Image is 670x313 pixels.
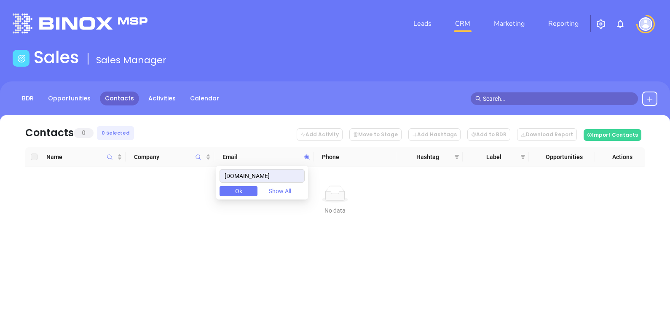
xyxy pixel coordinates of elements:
img: user [639,17,652,31]
a: Leads [410,15,435,32]
span: Email [222,152,300,162]
button: Ok [220,186,257,196]
div: No data [32,206,638,215]
a: Opportunities [43,92,96,105]
a: Activities [143,92,181,105]
th: Phone [314,147,397,167]
span: search [475,96,481,102]
span: 0 [74,128,94,138]
th: Opportunities [529,147,595,167]
a: Calendar [185,92,224,105]
a: Contacts [100,92,139,105]
input: Search… [483,94,634,103]
span: Label [471,152,517,162]
div: 0 Selected [97,126,134,140]
h1: Sales [34,47,79,67]
th: Company [126,147,214,167]
span: Name [46,152,116,162]
span: Sales Manager [96,54,166,67]
img: iconNotification [615,19,625,29]
span: Ok [235,186,242,196]
th: Name [43,147,126,167]
img: iconSetting [596,19,606,29]
span: Company [134,152,204,162]
span: filter [519,151,527,163]
span: Hashtag [405,152,450,162]
a: CRM [452,15,474,32]
img: logo [13,13,147,33]
span: filter [453,151,461,163]
a: Marketing [490,15,528,32]
button: Show All [261,186,299,196]
input: Search [220,169,305,183]
span: filter [520,154,525,159]
span: Show All [269,186,291,196]
button: Import Contacts [584,129,641,141]
a: Reporting [545,15,582,32]
span: filter [454,154,459,159]
a: BDR [17,92,39,105]
th: Actions [595,147,645,167]
div: Contacts [25,125,74,140]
